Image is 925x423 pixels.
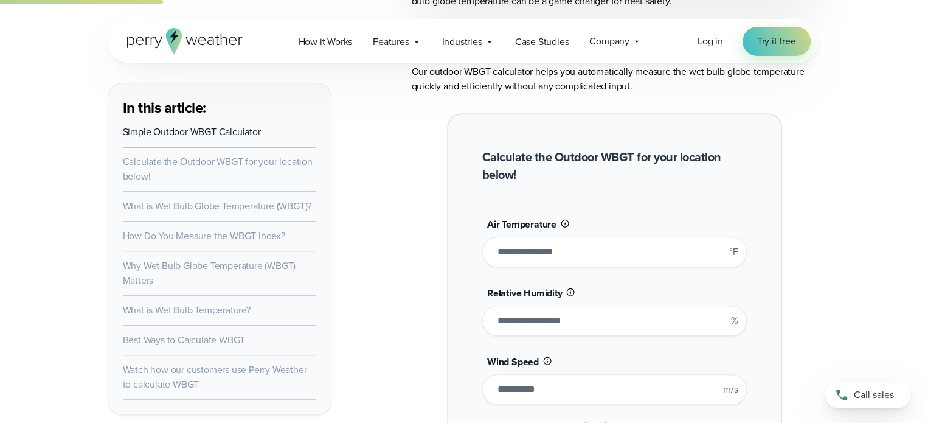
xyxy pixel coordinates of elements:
[123,363,307,391] a: Watch how our customers use Perry Weather to calculate WBGT
[505,29,580,54] a: Case Studies
[123,125,261,139] a: Simple Outdoor WBGT Calculator
[589,34,629,49] span: Company
[482,149,747,184] h2: Calculate the Outdoor WBGT for your location below!
[123,259,296,287] a: Why Wet Bulb Globe Temperature (WBGT) Matters
[123,98,316,117] h3: In this article:
[123,155,313,183] a: Calculate the Outdoor WBGT for your location below!
[757,34,796,49] span: Try it free
[487,286,563,300] span: Relative Humidity
[373,35,409,49] span: Features
[442,35,482,49] span: Industries
[487,355,539,369] span: Wind Speed
[515,35,569,49] span: Case Studies
[487,217,556,231] span: Air Temperature
[698,34,723,49] a: Log in
[288,29,363,54] a: How it Works
[123,333,246,347] a: Best Ways to Calculate WBGT
[854,388,894,402] span: Call sales
[743,27,811,56] a: Try it free
[123,229,285,243] a: How Do You Measure the WBGT Index?
[299,35,353,49] span: How it Works
[412,65,818,94] p: Our outdoor WBGT calculator helps you automatically measure the wet bulb globe temperature quickl...
[698,34,723,48] span: Log in
[123,199,312,213] a: What is Wet Bulb Globe Temperature (WBGT)?
[123,303,251,317] a: What is Wet Bulb Temperature?
[825,382,910,408] a: Call sales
